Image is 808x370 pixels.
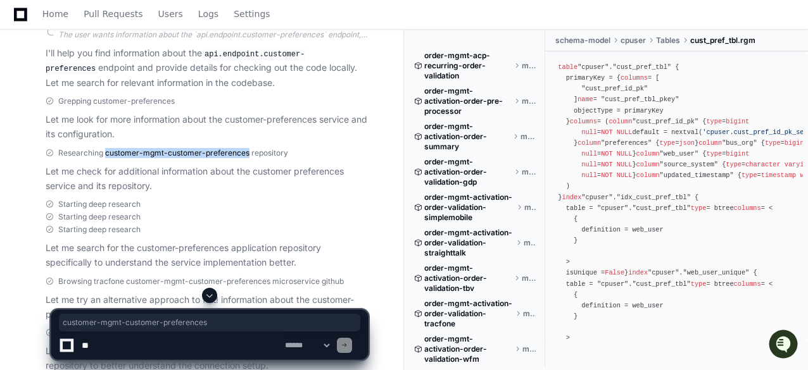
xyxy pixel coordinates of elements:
button: Start new chat [215,98,230,113]
span: Settings [234,10,270,18]
span: name [578,96,593,103]
span: column [636,171,660,179]
span: null [581,171,597,179]
span: Pull Requests [84,10,142,18]
span: NULL [617,150,633,157]
span: order-mgmt-activation-order-validation-gdp [424,157,512,187]
span: table [558,63,578,71]
span: order-mgmt-acp-recurring-order-validation [424,51,512,81]
span: Grepping customer-preferences [58,96,175,106]
span: Tables [656,35,680,46]
span: cust_pref_tbl.rgm [690,35,755,46]
span: column [609,118,632,125]
a: Powered byPylon [89,132,153,142]
div: Start new chat [43,94,208,107]
span: character [745,161,780,168]
p: Let me search for the customer-preferences application repository specifically to understand the ... [46,241,368,270]
div: Welcome [13,51,230,71]
span: columns [734,280,761,288]
span: Starting deep research [58,199,141,209]
span: customer-mgmt-customer-preferences [63,318,357,328]
span: timestamp [761,171,796,179]
div: The user wants information about the `api.endpoint.customer-preferences` endpoint, specifically d... [58,30,368,40]
span: NOT [601,161,612,168]
span: null [581,161,597,168]
span: bigint [726,118,749,125]
span: type [765,139,781,147]
span: schema-model [555,35,610,46]
span: type [707,150,723,157]
span: null [581,150,597,157]
p: Let me look for more information about the customer-preferences service and its configuration. [46,113,368,142]
span: Researching customer-mgmt-customer-preferences repository [58,148,288,158]
span: order-mgmt-activation-order-validation-simplemobile [424,192,514,223]
span: Starting deep research [58,212,141,222]
span: NULL [617,161,633,168]
span: order-mgmt-activation-order-summary [424,121,510,152]
span: master [522,167,536,177]
div: "cpuser"."cust_pref_tbl" { primaryKey = { = [ "cust_pref_id_pk" ] = "cust_pref_tbl_pkey" objectTy... [558,62,795,354]
span: bigint [726,150,749,157]
span: False [605,269,624,276]
p: Let me check for additional information about the customer preferences service and its repository. [46,164,368,194]
span: column [698,139,722,147]
span: order-mgmt-activation-order-validation-straighttalk [424,228,514,258]
span: master [522,96,536,106]
span: order-mgmt-activation-order-pre-processor [424,86,512,116]
span: column [578,139,601,147]
span: Logs [198,10,218,18]
span: type [660,139,676,147]
span: columns [570,118,597,125]
span: columns [621,74,648,82]
span: type [691,204,707,212]
span: index [562,194,582,201]
span: column [636,161,660,168]
span: order-mgmt-activation-order-validation-tbv [424,263,512,293]
span: bigint [785,139,808,147]
span: Starting deep research [58,225,141,235]
span: cpuser [621,35,646,46]
p: I'll help you find information about the endpoint and provide details for checking out the code l... [46,46,368,90]
span: Pylon [126,133,153,142]
span: type [742,171,757,179]
img: PlayerZero [13,13,38,38]
div: We're offline, but we'll be back soon! [43,107,184,117]
span: NOT [601,171,612,179]
span: type [706,118,722,125]
span: master [524,238,536,248]
span: columns [734,204,761,212]
img: 1756235613930-3d25f9e4-fa56-45dd-b3ad-e072dfbd1548 [13,94,35,117]
span: master [522,61,536,71]
span: column [636,150,660,157]
span: master [521,132,536,142]
span: master [522,273,536,283]
iframe: Open customer support [767,328,802,362]
span: Home [42,10,68,18]
span: Browsing tracfone customer-mgmt-customer-preferences microservice github [58,276,344,287]
span: Users [158,10,183,18]
span: NULL [617,171,633,179]
span: NULL [617,128,633,136]
span: NOT [601,128,612,136]
span: type [691,280,707,288]
span: null [581,128,597,136]
span: master [524,202,536,213]
span: NOT [601,150,612,157]
span: index [628,269,648,276]
span: type [726,161,742,168]
span: json [679,139,695,147]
